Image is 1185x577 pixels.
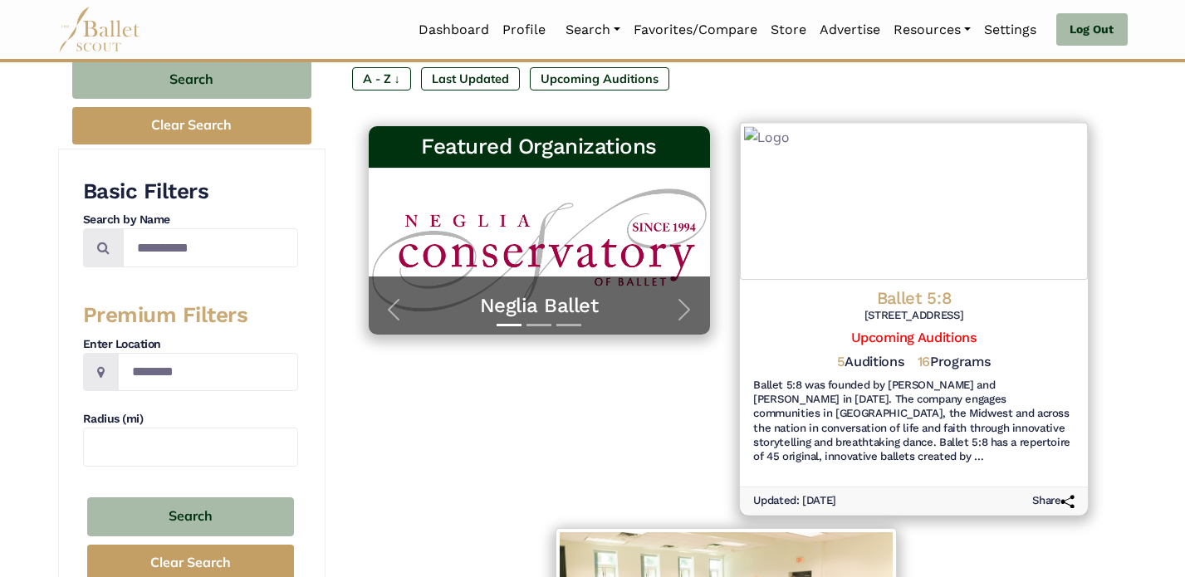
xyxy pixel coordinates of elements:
[813,12,887,47] a: Advertise
[72,60,311,99] button: Search
[83,212,298,228] h4: Search by Name
[530,67,669,90] label: Upcoming Auditions
[385,293,693,319] a: Neglia Ballet
[72,107,311,144] button: Clear Search
[556,315,581,335] button: Slide 3
[753,379,1075,464] h6: Ballet 5:8 was founded by [PERSON_NAME] and [PERSON_NAME] in [DATE]. The company engages communit...
[753,286,1075,309] h4: Ballet 5:8
[627,12,764,47] a: Favorites/Compare
[917,355,929,370] span: 16
[118,353,298,392] input: Location
[421,67,520,90] label: Last Updated
[83,411,298,428] h4: Radius (mi)
[887,12,977,47] a: Resources
[851,330,976,345] a: Upcoming Auditions
[837,355,845,370] span: 5
[83,336,298,353] h4: Enter Location
[496,12,552,47] a: Profile
[87,497,294,536] button: Search
[412,12,496,47] a: Dashboard
[837,355,903,372] h5: Auditions
[1032,495,1075,509] h6: Share
[526,315,551,335] button: Slide 2
[917,355,990,372] h5: Programs
[739,123,1087,280] img: Logo
[559,12,627,47] a: Search
[764,12,813,47] a: Store
[83,178,298,206] h3: Basic Filters
[497,315,521,335] button: Slide 1
[977,12,1043,47] a: Settings
[382,133,697,161] h3: Featured Organizations
[1056,13,1127,46] a: Log Out
[83,301,298,330] h3: Premium Filters
[352,67,411,90] label: A - Z ↓
[123,228,298,267] input: Search by names...
[753,495,836,509] h6: Updated: [DATE]
[753,309,1075,323] h6: [STREET_ADDRESS]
